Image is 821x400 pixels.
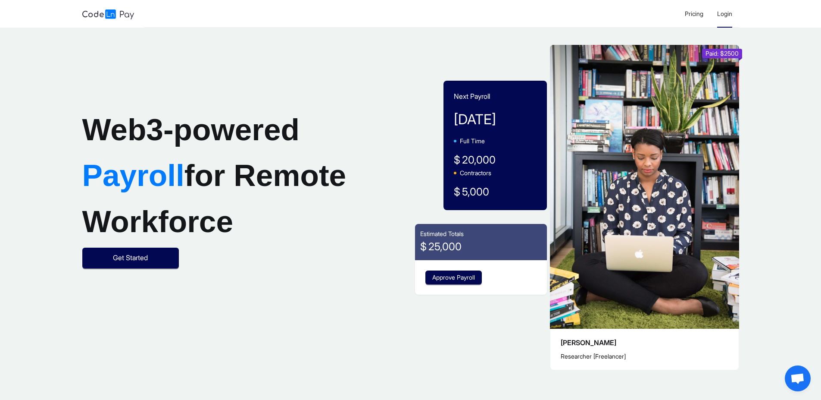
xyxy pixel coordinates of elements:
span: $ [454,152,460,168]
img: example [550,45,739,329]
span: Login [717,10,732,17]
span: Payroll [82,158,184,192]
span: [PERSON_NAME] [561,338,616,347]
button: Approve Payroll [425,271,482,284]
p: Next Payroll [454,91,537,102]
span: Estimated Totals [420,230,464,237]
span: Paid: $2500 [705,50,739,57]
button: Get Started [82,248,179,268]
span: $ [454,184,460,200]
div: Open chat [785,365,811,391]
span: [DATE] [454,111,496,128]
span: Full Time [460,137,485,145]
span: 25,000 [428,240,462,253]
span: 5,000 [462,186,489,198]
span: 20,000 [462,154,496,166]
h1: Web3-powered for Remote Workforce [82,107,352,245]
img: logo [82,9,134,19]
span: Contractors [460,169,491,176]
span: $ [420,239,427,255]
span: Pricing [685,10,703,17]
a: Get Started [82,254,179,261]
span: Researcher [Freelancer] [561,353,626,360]
span: Get Started [113,252,148,263]
span: Approve Payroll [432,273,475,282]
